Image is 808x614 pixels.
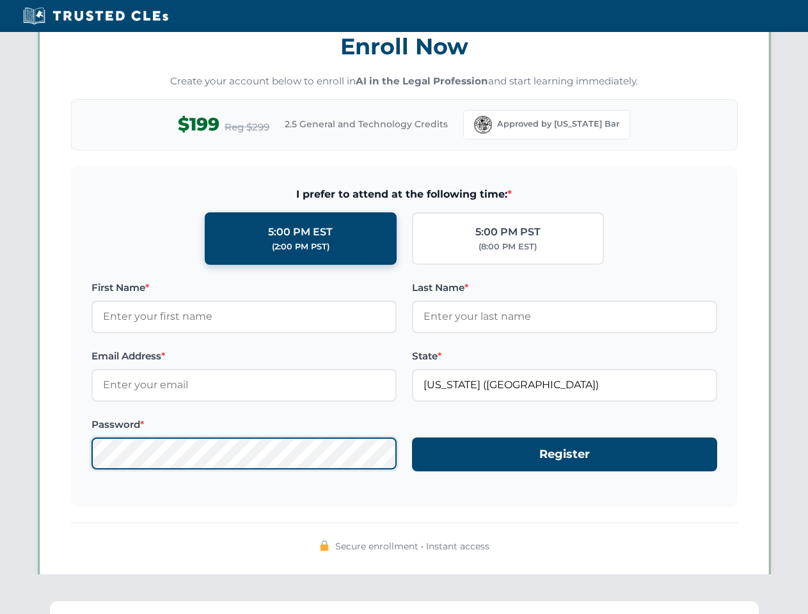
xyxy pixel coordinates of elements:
[19,6,172,26] img: Trusted CLEs
[474,116,492,134] img: Florida Bar
[319,540,329,551] img: 🔒
[412,349,717,364] label: State
[356,75,488,87] strong: AI in the Legal Profession
[285,117,448,131] span: 2.5 General and Technology Credits
[272,240,329,253] div: (2:00 PM PST)
[91,301,397,333] input: Enter your first name
[412,301,717,333] input: Enter your last name
[412,437,717,471] button: Register
[71,74,738,89] p: Create your account below to enroll in and start learning immediately.
[335,539,489,553] span: Secure enrollment • Instant access
[91,369,397,401] input: Enter your email
[497,118,619,130] span: Approved by [US_STATE] Bar
[225,120,269,135] span: Reg $299
[91,417,397,432] label: Password
[91,280,397,295] label: First Name
[475,224,541,240] div: 5:00 PM PST
[479,240,537,253] div: (8:00 PM EST)
[71,26,738,67] h3: Enroll Now
[412,280,717,295] label: Last Name
[412,369,717,401] input: Florida (FL)
[178,110,219,139] span: $199
[91,186,717,203] span: I prefer to attend at the following time:
[268,224,333,240] div: 5:00 PM EST
[91,349,397,364] label: Email Address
